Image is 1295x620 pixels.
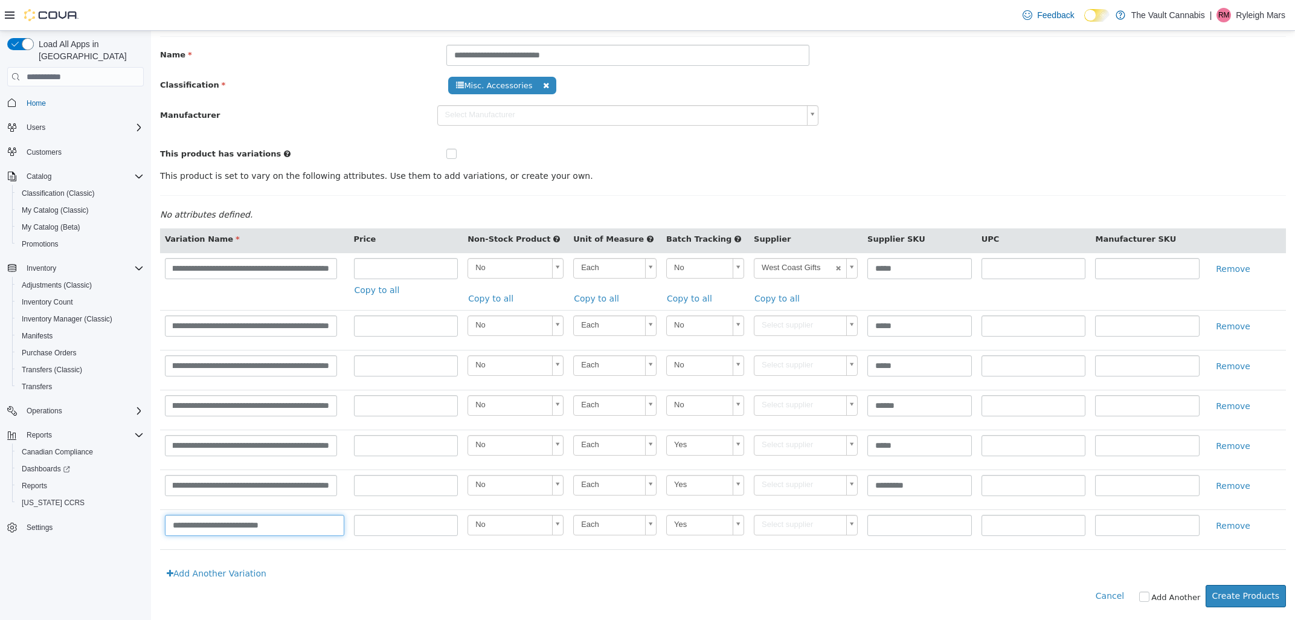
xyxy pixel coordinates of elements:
span: Settings [27,523,53,532]
span: Catalog [22,169,144,184]
a: Inventory Manager (Classic) [17,312,117,326]
a: Customers [22,145,66,160]
button: Reports [2,427,149,444]
span: Users [22,120,144,135]
a: Home [22,96,51,111]
button: Catalog [22,169,56,184]
span: Select supplier [603,325,690,344]
span: Transfers (Classic) [22,365,82,375]
span: UPC [831,204,849,213]
a: Select supplier [603,285,707,305]
span: Supplier [603,204,640,213]
span: Classification (Classic) [17,186,144,201]
a: No [317,227,413,248]
span: Dashboards [22,464,70,474]
span: Manufacturer [9,80,69,89]
span: Yes [516,485,577,503]
a: No [317,364,413,385]
a: Yes [515,484,593,505]
span: Washington CCRS [17,496,144,510]
a: Add Another Variation [9,532,122,554]
span: Users [27,123,45,132]
button: Cancel [944,554,980,576]
a: Copy to all [203,248,255,271]
a: Each [422,364,506,385]
a: No [317,325,413,345]
a: Dashboards [17,462,75,476]
p: | [1210,8,1212,22]
span: No [317,285,396,304]
span: [US_STATE] CCRS [22,498,85,508]
a: My Catalog (Beta) [17,220,85,234]
a: West Coast Gifts [603,227,707,248]
button: Promotions [12,236,149,253]
span: Inventory Count [17,295,144,309]
a: Remove [1058,285,1106,307]
a: No [515,227,593,248]
button: Adjustments (Classic) [12,277,149,294]
button: Reports [12,477,149,494]
span: Inventory Manager (Classic) [22,314,112,324]
em: No attributes defined. [9,179,101,189]
button: [US_STATE] CCRS [12,494,149,511]
span: Select supplier [603,445,690,463]
span: My Catalog (Beta) [17,220,144,234]
span: Reports [17,479,144,493]
a: Copy to all [317,257,369,279]
a: Select supplier [603,325,707,345]
a: No [515,364,593,385]
a: Remove [1058,325,1106,347]
a: Each [422,227,506,248]
a: Manifests [17,329,57,343]
span: Adjustments (Classic) [22,280,92,290]
span: Manifests [22,331,53,341]
a: No [515,325,593,345]
span: Price [203,204,225,213]
a: Yes [515,404,593,425]
span: Canadian Compliance [22,447,93,457]
span: My Catalog (Classic) [22,205,89,215]
a: Settings [22,520,57,535]
span: Each [423,228,489,247]
button: Canadian Compliance [12,444,149,460]
span: Dashboards [17,462,144,476]
label: Add Another [1000,561,1049,573]
p: Ryleigh Mars [1236,8,1285,22]
span: No [516,285,577,304]
button: Inventory Count [12,294,149,311]
span: Manifests [17,329,144,343]
span: Each [423,325,489,344]
input: Dark Mode [1084,9,1110,22]
a: Each [422,325,506,345]
span: No [317,485,396,503]
span: No [516,365,577,384]
button: Classification (Classic) [12,185,149,202]
a: Classification (Classic) [17,186,100,201]
button: My Catalog (Beta) [12,219,149,236]
button: Users [22,120,50,135]
span: Purchase Orders [17,346,144,360]
img: Cova [24,9,79,21]
a: No [317,484,413,505]
span: Each [423,445,489,463]
p: This product is set to vary on the following attributes. Use them to add variations, or create yo... [9,139,1135,152]
span: Customers [27,147,62,157]
span: Select supplier [603,285,690,304]
span: Catalog [27,172,51,181]
span: Reports [22,428,144,442]
span: Select supplier [603,405,690,424]
button: My Catalog (Classic) [12,202,149,219]
span: No [317,228,396,247]
div: Ryleigh Mars [1216,8,1231,22]
nav: Complex example [7,89,144,567]
a: Yes [515,444,593,465]
span: Yes [516,405,577,424]
button: Create Products [1055,554,1135,576]
span: Variation Name [14,204,89,213]
a: Dashboards [12,460,149,477]
span: Transfers [17,379,144,394]
a: Reports [17,479,52,493]
button: Inventory [2,260,149,277]
span: Promotions [17,237,144,251]
span: Select supplier [603,365,690,384]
